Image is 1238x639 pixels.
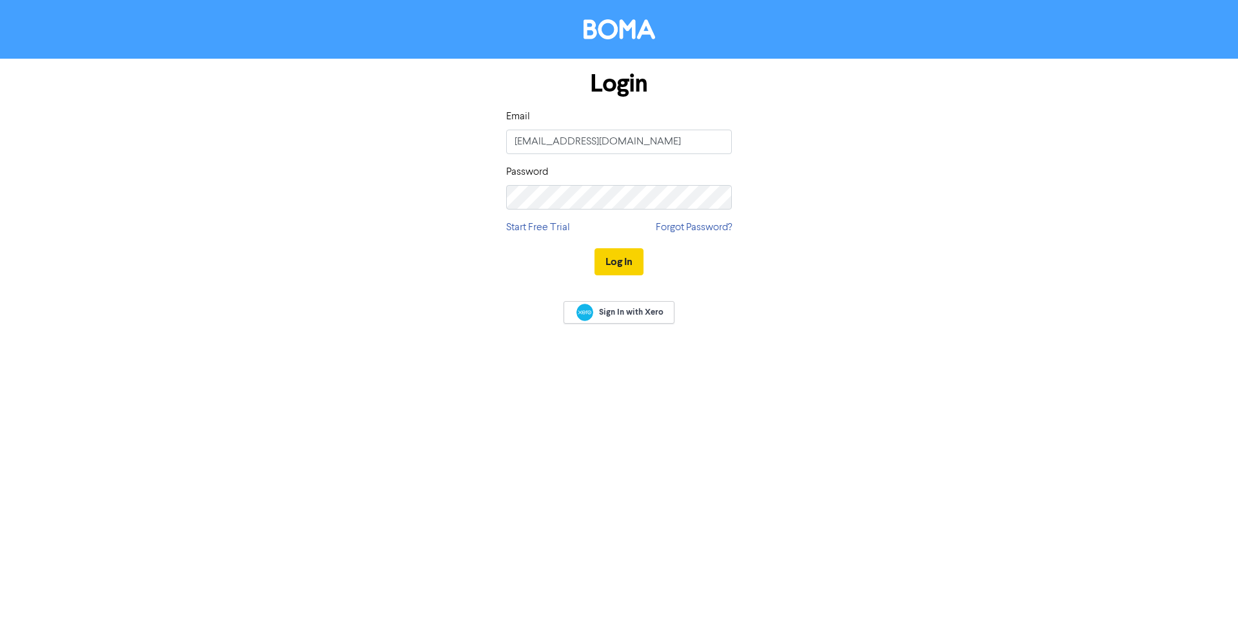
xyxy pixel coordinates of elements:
button: Log In [594,248,644,275]
a: Start Free Trial [506,220,570,235]
label: Password [506,164,548,180]
h1: Login [506,69,732,99]
img: BOMA Logo [584,19,655,39]
label: Email [506,109,530,124]
a: Forgot Password? [656,220,732,235]
a: Sign In with Xero [564,301,674,324]
iframe: Chat Widget [1174,577,1238,639]
img: Xero logo [576,304,593,321]
span: Sign In with Xero [599,306,663,318]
